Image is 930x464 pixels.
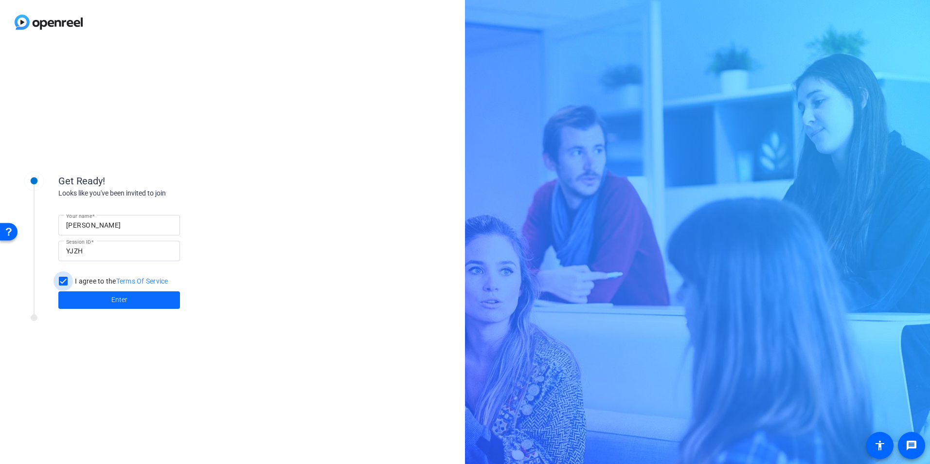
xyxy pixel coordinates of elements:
[116,277,168,285] a: Terms Of Service
[66,213,92,219] mat-label: Your name
[73,276,168,286] label: I agree to the
[58,291,180,309] button: Enter
[111,295,127,305] span: Enter
[874,440,886,451] mat-icon: accessibility
[58,188,253,198] div: Looks like you've been invited to join
[58,174,253,188] div: Get Ready!
[66,239,91,245] mat-label: Session ID
[906,440,917,451] mat-icon: message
